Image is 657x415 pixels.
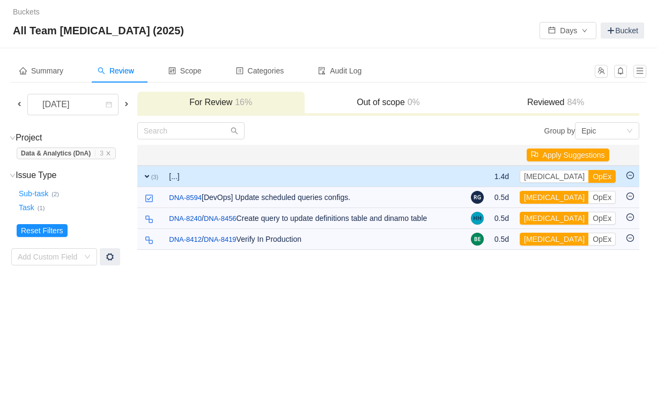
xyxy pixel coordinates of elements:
span: 3 [100,150,104,157]
i: icon: control [168,67,176,75]
td: Create query to update definitions table and dinamo table [164,208,466,229]
strong: Data & Analytics (DnA) [21,150,91,157]
h3: Out of scope [310,97,467,108]
td: 0.5d [489,229,514,250]
h3: Project [17,132,136,143]
div: Add Custom Field [18,251,79,262]
small: (3) [151,174,159,180]
i: icon: down [10,135,16,141]
i: icon: profile [236,67,243,75]
a: Buckets [13,8,40,16]
button: [MEDICAL_DATA] [520,233,589,246]
td: 1.4d [489,166,514,187]
h3: For Review [143,97,299,108]
span: Categories [236,66,284,75]
i: icon: calendar [106,101,112,109]
i: icon: minus-circle [626,234,634,242]
span: 84% [564,98,584,107]
td: [...] [164,166,466,187]
a: DNA-8240 [169,213,202,224]
button: [MEDICAL_DATA] [520,170,589,183]
td: Verify In Production [164,229,466,250]
button: icon: bell [614,65,627,78]
a: DNA-8412 [169,234,202,245]
img: HH [471,212,484,225]
h3: Issue Type [17,170,136,181]
i: icon: search [98,67,105,75]
button: [MEDICAL_DATA] [520,212,589,225]
td: 0.5d [489,208,514,229]
button: OpEx [588,233,616,246]
i: icon: down [10,173,16,179]
i: icon: minus-circle [626,192,634,200]
td: [DevOps] Update scheduled queries configs. [164,187,466,208]
img: 10316 [145,215,153,224]
i: icon: search [231,127,238,135]
small: (2) [51,191,59,197]
i: icon: down [84,254,91,261]
img: 10316 [145,236,153,244]
button: OpEx [588,212,616,225]
button: icon: team [595,65,608,78]
span: / [169,235,204,243]
button: Task [17,199,38,217]
small: (1) [38,205,45,211]
button: Sub-task [17,185,51,202]
span: All Team [MEDICAL_DATA] (2025) [13,22,190,39]
a: DNA-8419 [204,234,237,245]
a: Bucket [601,23,644,39]
h3: Reviewed [477,97,634,108]
div: Group by [388,122,639,139]
i: icon: close [106,151,111,156]
button: icon: menu [633,65,646,78]
span: / [169,214,204,223]
img: BE [471,233,484,246]
span: 16% [232,98,252,107]
span: expand [143,172,151,181]
i: icon: down [626,128,633,135]
button: icon: calendarDaysicon: down [540,22,596,39]
button: OpEx [588,170,616,183]
div: Epic [581,123,596,139]
span: Audit Log [318,66,361,75]
img: RG [471,191,484,204]
span: Review [98,66,134,75]
button: OpEx [588,191,616,204]
div: [DATE] [34,94,80,115]
button: [MEDICAL_DATA] [520,191,589,204]
input: Search [137,122,245,139]
td: 0.5d [489,187,514,208]
span: 0% [405,98,420,107]
button: Reset Filters [17,224,68,237]
i: icon: audit [318,67,326,75]
span: Summary [19,66,63,75]
a: DNA-8594 [169,192,202,203]
button: icon: flagApply Suggestions [527,149,609,161]
a: DNA-8456 [204,213,237,224]
img: 10318 [145,194,153,203]
span: Scope [168,66,202,75]
i: icon: minus-circle [626,213,634,221]
i: icon: home [19,67,27,75]
i: icon: minus-circle [626,172,634,179]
